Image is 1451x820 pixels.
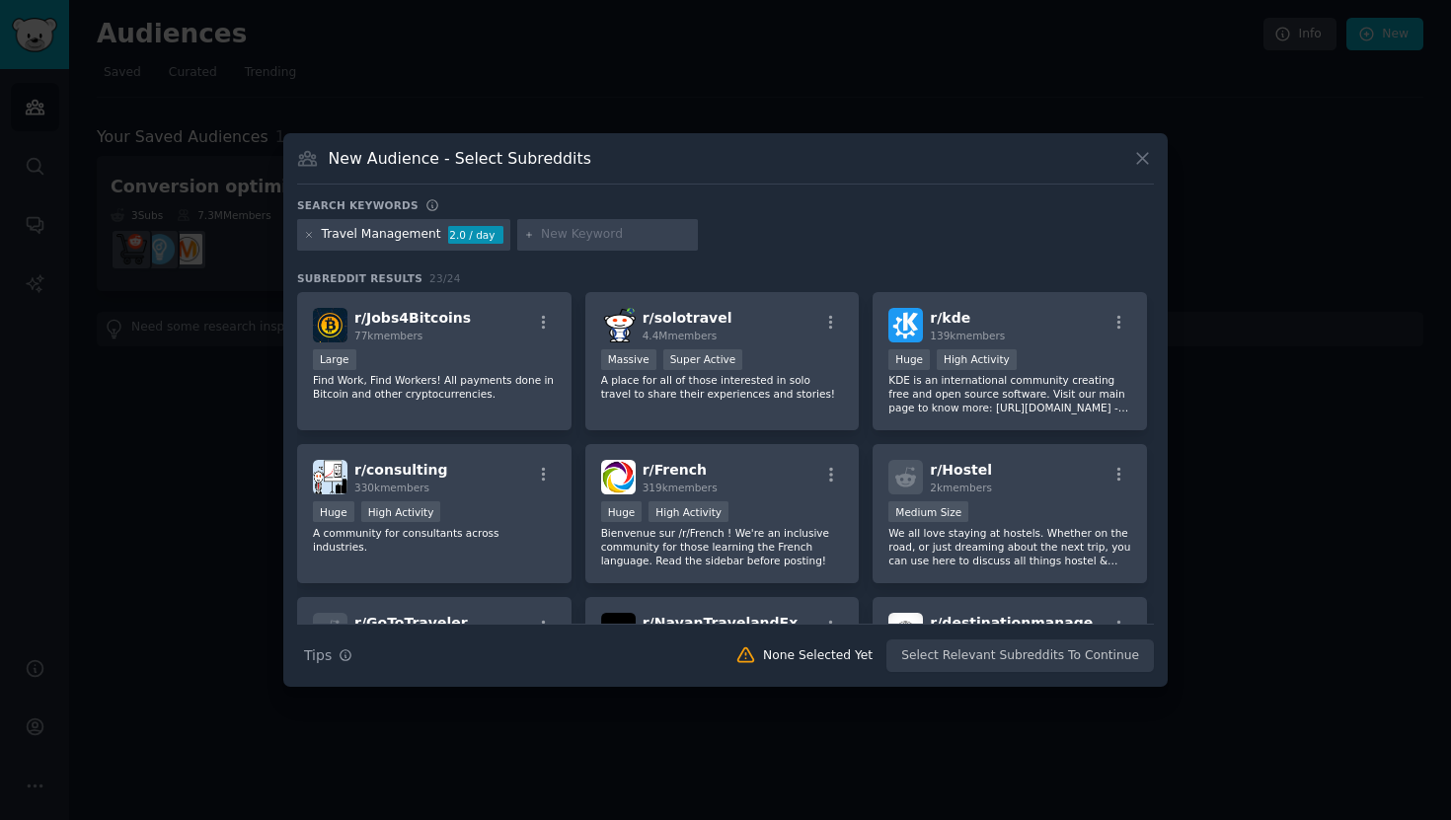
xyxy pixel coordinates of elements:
[448,226,503,244] div: 2.0 / day
[313,460,347,494] img: consulting
[888,373,1131,414] p: KDE is an international community creating free and open source software. Visit our main page to ...
[663,349,743,370] div: Super Active
[297,638,359,673] button: Tips
[322,226,441,244] div: Travel Management
[313,308,347,342] img: Jobs4Bitcoins
[649,501,728,522] div: High Activity
[361,501,441,522] div: High Activity
[354,615,468,631] span: r/ GoToTraveler
[354,310,471,326] span: r/ Jobs4Bitcoins
[643,482,718,493] span: 319k members
[429,272,461,284] span: 23 / 24
[763,647,873,665] div: None Selected Yet
[297,198,419,212] h3: Search keywords
[601,460,636,494] img: French
[930,482,992,493] span: 2k members
[304,645,332,666] span: Tips
[888,308,923,342] img: kde
[354,482,429,493] span: 330k members
[643,615,845,631] span: r/ NavanTravelandExpense
[888,613,923,647] img: destinationmanagement
[888,501,968,522] div: Medium Size
[601,308,636,342] img: solotravel
[601,501,643,522] div: Huge
[930,462,992,478] span: r/ Hostel
[930,310,970,326] span: r/ kde
[541,226,691,244] input: New Keyword
[329,148,591,169] h3: New Audience - Select Subreddits
[313,349,356,370] div: Large
[937,349,1017,370] div: High Activity
[297,271,422,285] span: Subreddit Results
[601,349,656,370] div: Massive
[313,526,556,554] p: A community for consultants across industries.
[313,373,556,401] p: Find Work, Find Workers! All payments done in Bitcoin and other cryptocurrencies.
[930,615,1133,631] span: r/ destinationmanagement
[643,310,732,326] span: r/ solotravel
[601,373,844,401] p: A place for all of those interested in solo travel to share their experiences and stories!
[643,462,707,478] span: r/ French
[601,613,636,647] img: NavanTravelandExpense
[930,330,1005,341] span: 139k members
[601,526,844,567] p: Bienvenue sur /r/French ! We're an inclusive community for those learning the French language. Re...
[354,330,422,341] span: 77k members
[888,526,1131,567] p: We all love staying at hostels. Whether on the road, or just dreaming about the next trip, you ca...
[313,501,354,522] div: Huge
[643,330,718,341] span: 4.4M members
[354,462,448,478] span: r/ consulting
[888,349,930,370] div: Huge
